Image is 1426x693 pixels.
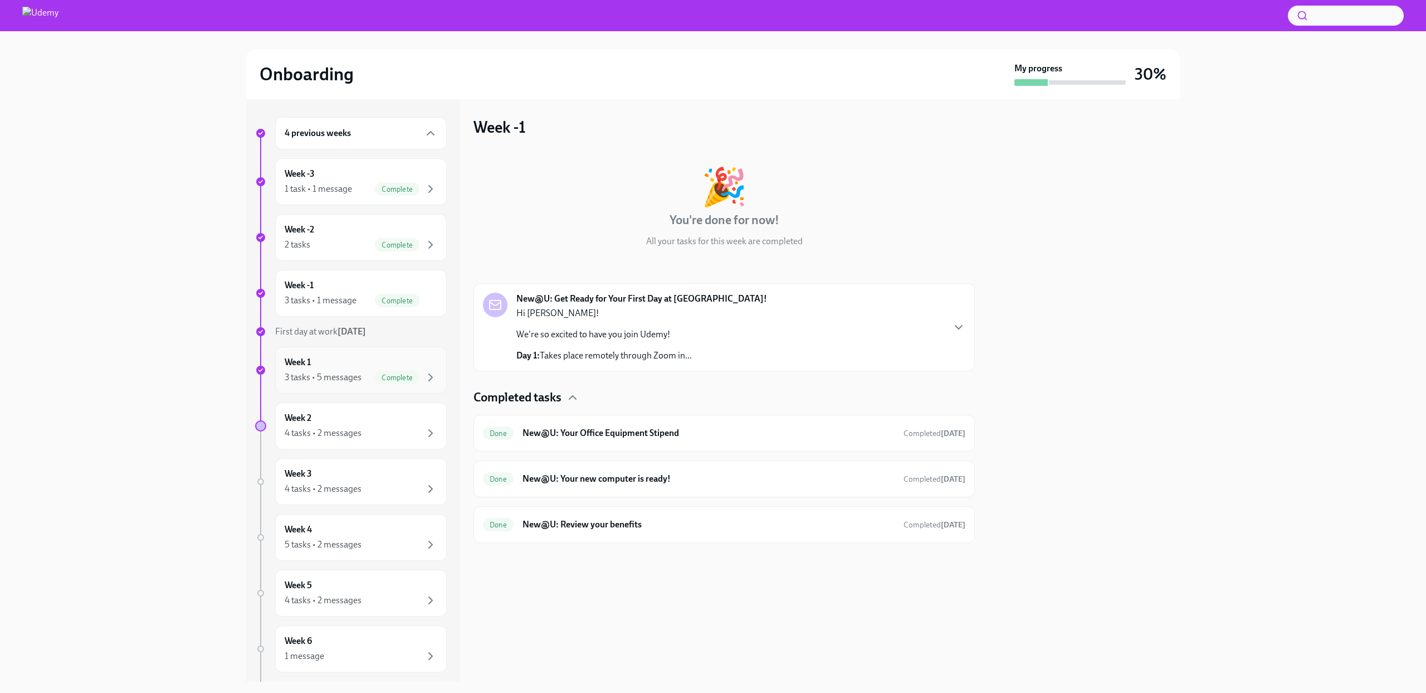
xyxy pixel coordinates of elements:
[483,521,514,529] span: Done
[646,235,803,248] p: All your tasks for this week are completed
[483,424,965,442] a: DoneNew@U: Your Office Equipment StipendCompleted[DATE]
[516,350,540,361] strong: Day 1:
[473,389,975,406] div: Completed tasks
[701,168,747,205] div: 🎉
[255,458,447,505] a: Week 34 tasks • 2 messages
[473,117,526,137] h3: Week -1
[255,514,447,561] a: Week 45 tasks • 2 messages
[516,307,692,319] p: Hi [PERSON_NAME]!
[483,516,965,534] a: DoneNew@U: Review your benefitsCompleted[DATE]
[255,270,447,317] a: Week -13 tasks • 1 messageComplete
[260,63,354,85] h2: Onboarding
[1014,62,1062,75] strong: My progress
[255,326,447,338] a: First day at work[DATE]
[522,473,895,485] h6: New@U: Your new computer is ready!
[255,347,447,394] a: Week 13 tasks • 5 messagesComplete
[285,483,362,495] div: 4 tasks • 2 messages
[670,212,779,229] h4: You're done for now!
[904,474,965,484] span: September 5th, 2025 13:50
[255,214,447,261] a: Week -22 tasksComplete
[285,524,312,536] h6: Week 4
[941,520,965,530] strong: [DATE]
[285,239,310,251] div: 2 tasks
[275,117,447,149] div: 4 previous weeks
[285,579,312,592] h6: Week 5
[285,635,312,647] h6: Week 6
[522,518,895,531] h6: New@U: Review your benefits
[941,429,965,438] strong: [DATE]
[285,412,311,424] h6: Week 2
[375,185,419,193] span: Complete
[941,474,965,484] strong: [DATE]
[285,168,315,180] h6: Week -3
[285,294,356,307] div: 3 tasks • 1 message
[275,326,366,337] span: First day at work
[338,326,366,337] strong: [DATE]
[375,241,419,249] span: Complete
[255,158,447,205] a: Week -31 task • 1 messageComplete
[285,650,324,662] div: 1 message
[285,279,314,292] h6: Week -1
[22,7,58,25] img: Udemy
[904,428,965,439] span: August 25th, 2025 23:02
[516,293,767,305] strong: New@U: Get Ready for Your First Day at [GEOGRAPHIC_DATA]!
[904,474,965,484] span: Completed
[483,429,514,438] span: Done
[285,594,362,607] div: 4 tasks • 2 messages
[285,224,314,236] h6: Week -2
[255,570,447,617] a: Week 54 tasks • 2 messages
[904,520,965,530] span: September 17th, 2025 10:06
[483,470,965,488] a: DoneNew@U: Your new computer is ready!Completed[DATE]
[285,539,362,551] div: 5 tasks • 2 messages
[285,371,362,384] div: 3 tasks • 5 messages
[473,389,561,406] h4: Completed tasks
[483,475,514,483] span: Done
[285,127,351,139] h6: 4 previous weeks
[285,183,352,195] div: 1 task • 1 message
[285,427,362,439] div: 4 tasks • 2 messages
[375,374,419,382] span: Complete
[904,520,965,530] span: Completed
[522,427,895,439] h6: New@U: Your Office Equipment Stipend
[255,626,447,672] a: Week 61 message
[1135,64,1166,84] h3: 30%
[904,429,965,438] span: Completed
[516,350,692,362] p: Takes place remotely through Zoom in...
[285,356,311,369] h6: Week 1
[516,328,692,341] p: We're so excited to have you join Udemy!
[255,403,447,449] a: Week 24 tasks • 2 messages
[375,297,419,305] span: Complete
[285,468,312,480] h6: Week 3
